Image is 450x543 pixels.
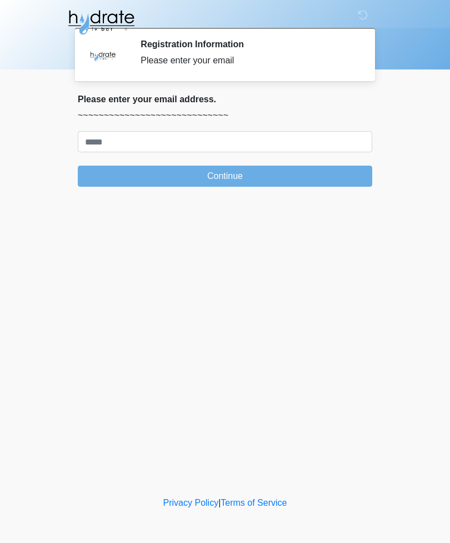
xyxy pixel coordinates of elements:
[67,8,136,36] img: Hydrate IV Bar - South Jordan Logo
[86,39,119,72] img: Agent Avatar
[78,166,372,187] button: Continue
[218,498,221,507] a: |
[141,54,356,67] div: Please enter your email
[163,498,219,507] a: Privacy Policy
[221,498,287,507] a: Terms of Service
[78,109,372,122] p: ~~~~~~~~~~~~~~~~~~~~~~~~~~~~~
[78,94,372,104] h2: Please enter your email address.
